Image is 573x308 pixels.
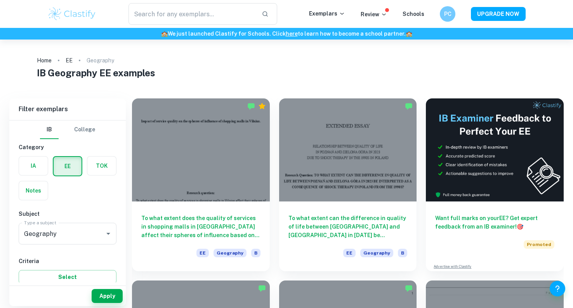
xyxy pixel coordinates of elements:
[9,98,126,120] h6: Filter exemplars
[47,6,97,22] img: Clastify logo
[19,270,116,284] button: Select
[258,284,266,292] img: Marked
[74,120,95,139] button: College
[37,55,52,66] a: Home
[247,102,255,110] img: Marked
[443,10,452,18] h6: PC
[550,281,565,296] button: Help and Feedback
[87,56,114,65] p: Geography
[24,219,56,226] label: Type a subject
[103,228,114,239] button: Open
[258,102,266,110] div: Premium
[19,143,116,151] h6: Category
[405,102,413,110] img: Marked
[288,214,408,239] h6: To what extent can the difference in quality of life between [GEOGRAPHIC_DATA] and [GEOGRAPHIC_DA...
[398,249,407,257] span: B
[141,214,260,239] h6: To what extent does the quality of services in shopping malls in [GEOGRAPHIC_DATA] affect their s...
[426,98,564,201] img: Thumbnail
[435,214,554,231] h6: Want full marks on your EE ? Get expert feedback from an IB examiner!
[214,249,247,257] span: Geography
[19,257,116,265] h6: Criteria
[343,249,356,257] span: EE
[54,157,82,176] button: EE
[279,98,417,271] a: To what extent can the difference in quality of life between [GEOGRAPHIC_DATA] and [GEOGRAPHIC_DA...
[286,31,298,37] a: here
[92,289,123,303] button: Apply
[403,11,424,17] a: Schools
[434,264,471,269] a: Advertise with Clastify
[19,157,48,175] button: IA
[251,249,260,257] span: B
[19,181,48,200] button: Notes
[406,31,412,37] span: 🏫
[66,55,73,66] a: EE
[471,7,526,21] button: UPGRADE NOW
[87,157,116,175] button: TOK
[19,210,116,218] h6: Subject
[128,3,255,25] input: Search for any exemplars...
[360,249,393,257] span: Geography
[37,66,536,80] h1: IB Geography EE examples
[517,224,523,230] span: 🎯
[440,6,455,22] button: PC
[161,31,168,37] span: 🏫
[40,120,59,139] button: IB
[405,284,413,292] img: Marked
[309,9,345,18] p: Exemplars
[426,98,564,271] a: Want full marks on yourEE? Get expert feedback from an IB examiner!PromotedAdvertise with Clastify
[40,120,95,139] div: Filter type choice
[132,98,270,271] a: To what extent does the quality of services in shopping malls in [GEOGRAPHIC_DATA] affect their s...
[196,249,209,257] span: EE
[524,240,554,249] span: Promoted
[2,29,571,38] h6: We just launched Clastify for Schools. Click to learn how to become a school partner.
[361,10,387,19] p: Review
